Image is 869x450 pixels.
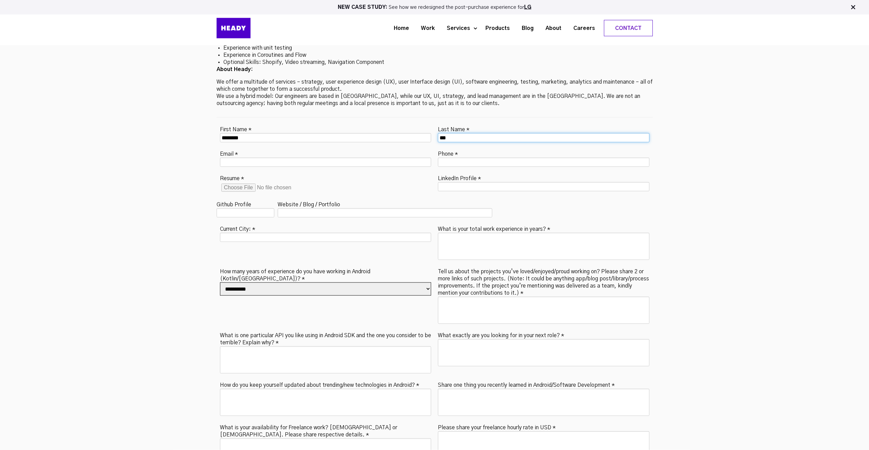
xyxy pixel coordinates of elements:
[524,5,531,10] a: LG
[223,52,646,59] li: Experience in Coroutines and Flow
[438,22,474,35] a: Services
[537,22,565,35] a: About
[438,149,458,158] label: Phone *
[223,59,646,66] li: Optional Skills: Shopify, Video streaming, Navigation Component
[220,173,244,182] label: Resume *
[217,18,251,38] img: Heady_Logo_Web-01 (1)
[438,330,564,339] label: What exactly are you looking for in your next role? *
[385,22,412,35] a: Home
[220,266,431,282] label: How many years of experience do you have working in Android (Kotlin/[GEOGRAPHIC_DATA])? *
[604,20,652,36] a: Contact
[565,22,598,35] a: Careers
[220,422,431,438] label: What is your availability for Freelance work? [DEMOGRAPHIC_DATA] or [DEMOGRAPHIC_DATA]. Please sh...
[278,200,340,208] label: Website / Blog / Portfolio
[438,380,615,389] label: Share one thing you recently learned in Android/Software Development *
[223,45,646,52] li: Experience with unit testing
[220,149,238,158] label: Email *
[513,22,537,35] a: Blog
[438,124,469,133] label: Last Name *
[438,266,649,297] label: Tell us about the projects you’ve loved/enjoyed/proud working on? Please share 2 or more links of...
[217,67,253,72] strong: About Heady:
[438,173,481,182] label: LinkedIn Profile *
[217,79,653,107] p: We offer a multitude of services – strategy, user experience design (UX), user Interface design (...
[220,380,419,389] label: How do you keep yourself updated about trending/new technologies in Android? *
[220,124,252,133] label: First Name *
[477,22,513,35] a: Products
[220,330,431,346] label: What is one particular API you like using in Android SDK and the one you consider to be terrible?...
[338,5,389,10] strong: NEW CASE STUDY:
[217,200,251,208] label: Github Profile
[220,224,255,233] label: Current City: *
[3,5,866,10] p: See how we redesigned the post-purchase experience for
[438,422,556,431] label: Please share your freelance hourly rate in USD *
[438,224,550,233] label: What is your total work experience in years? *
[412,22,438,35] a: Work
[850,4,856,11] img: Close Bar
[267,20,653,36] div: Navigation Menu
